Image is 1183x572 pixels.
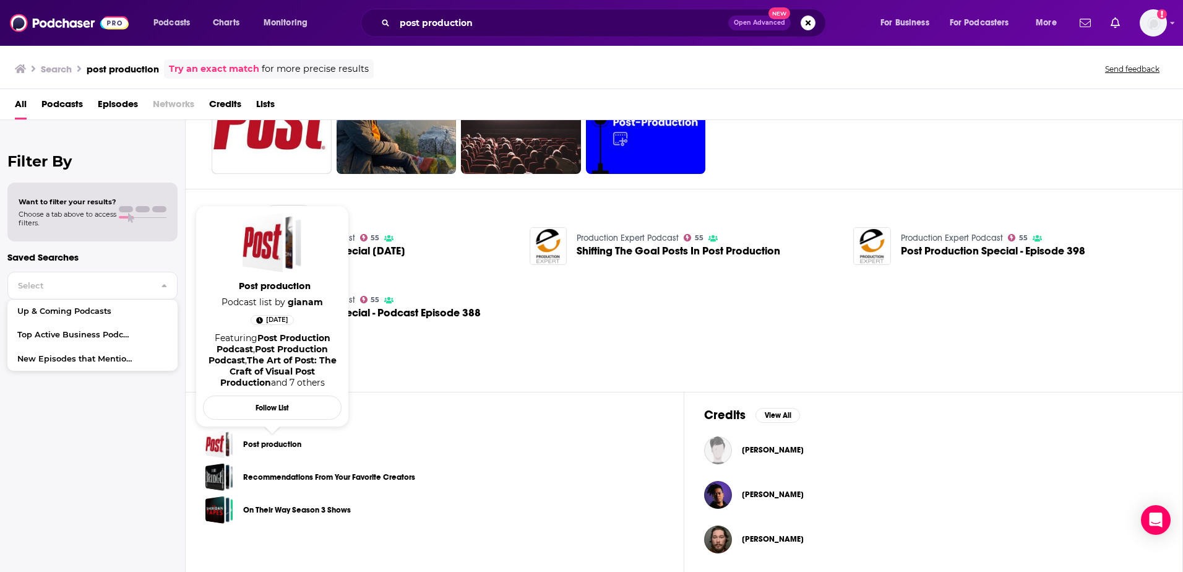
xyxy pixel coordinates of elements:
[205,430,233,458] a: Post production
[768,7,791,19] span: New
[742,534,804,544] span: [PERSON_NAME]
[264,14,308,32] span: Monitoring
[266,314,288,326] span: [DATE]
[256,94,275,119] a: Lists
[217,297,328,308] span: Podcast list by
[217,332,330,355] a: Post Production Podcast
[755,408,800,423] button: View All
[1036,14,1057,32] span: More
[371,297,379,303] span: 55
[1019,235,1028,241] span: 55
[205,13,247,33] a: Charts
[1075,12,1096,33] a: Show notifications dropdown
[942,13,1027,33] button: open menu
[253,295,355,305] a: Production Expert Podcast
[950,14,1009,32] span: For Podcasters
[734,20,785,26] span: Open Advanced
[205,463,233,491] span: Recommendations From Your Favorite Creators
[15,94,27,119] a: All
[288,297,323,308] a: gianam
[17,355,137,363] span: New Episodes that Mention "Pepsi"
[742,445,804,455] a: Randi Altman
[203,396,342,420] button: Follow List
[10,11,129,35] a: Podchaser - Follow, Share and Rate Podcasts
[98,94,138,119] a: Episodes
[704,430,1163,470] button: Randi AltmanRandi Altman
[8,282,151,290] span: Select
[695,235,703,241] span: 55
[253,308,481,318] a: Post Production Special - Podcast Episode 388
[530,227,567,265] img: Shifting The Goal Posts In Post Production
[704,475,1163,514] button: Matthew HarriottMatthew Harriott
[1141,505,1171,535] div: Open Intercom Messenger
[728,15,791,30] button: Open AdvancedNew
[577,233,679,243] a: Production Expert Podcast
[208,332,337,388] div: Featuring and 7 others
[41,94,83,119] a: Podcasts
[742,534,804,544] a: Luke Kinnamon
[371,235,379,241] span: 55
[220,355,337,388] a: The Art of Post: The Craft of Visual Post Production
[1101,64,1163,74] button: Send feedback
[360,296,380,303] a: 55
[704,436,732,464] img: Randi Altman
[145,13,206,33] button: open menu
[1140,9,1167,37] span: Logged in as Shift_2
[360,234,380,241] a: 55
[153,14,190,32] span: Podcasts
[209,344,329,366] a: Post Production Podcast
[213,14,239,32] span: Charts
[742,445,804,455] span: [PERSON_NAME]
[704,519,1163,559] button: Luke KinnamonLuke Kinnamon
[901,233,1003,243] a: Production Expert Podcast
[262,62,369,76] span: for more precise results
[7,152,178,170] h2: Filter By
[853,227,891,265] img: Post Production Special - Episode 398
[243,213,302,272] span: Post production
[17,308,137,316] span: Up & Coming Podcasts
[243,503,351,517] a: On Their Way Season 3 Shows
[1157,9,1167,19] svg: Add a profile image
[209,94,241,119] span: Credits
[1027,13,1072,33] button: open menu
[704,481,732,509] img: Matthew Harriott
[1008,234,1028,241] a: 55
[704,407,800,423] a: CreditsView All
[243,470,415,484] a: Recommendations From Your Favorite Creators
[901,246,1085,256] a: Post Production Special - Episode 398
[253,233,355,243] a: Production Expert Podcast
[395,13,728,33] input: Search podcasts, credits, & more...
[245,355,247,366] span: ,
[17,331,137,339] span: Top Active Business Podcasts
[19,210,116,227] span: Choose a tab above to access filters.
[153,94,194,119] span: Networks
[87,63,159,75] h3: post production
[1140,9,1167,37] img: User Profile
[1106,12,1125,33] a: Show notifications dropdown
[205,280,344,297] a: Post production
[742,490,804,500] a: Matthew Harriott
[704,407,746,423] h2: Credits
[742,490,804,500] span: [PERSON_NAME]
[41,63,72,75] h3: Search
[577,246,780,256] a: Shifting The Goal Posts In Post Production
[205,280,344,292] span: Post production
[704,526,732,553] img: Luke Kinnamon
[205,496,233,524] a: On Their Way Season 3 Shows
[372,9,838,37] div: Search podcasts, credits, & more...
[251,315,294,325] a: Oct 21st, 2022
[7,272,178,300] button: Select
